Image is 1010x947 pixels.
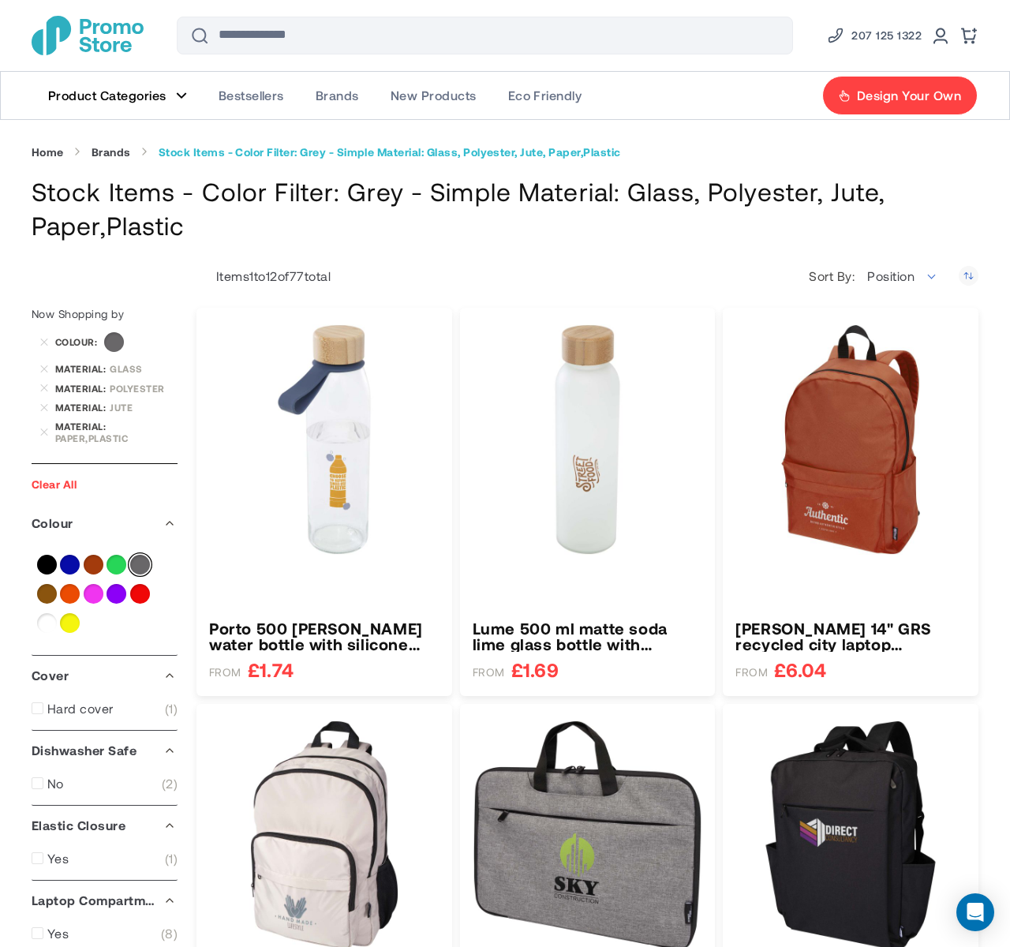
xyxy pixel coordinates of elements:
h1: Stock Items - Color Filter: Grey - Simple Material: Glass, Polyester, Jute, Paper,Plastic [32,174,978,242]
span: FROM [473,665,505,679]
a: Remove Colour Grey [39,338,49,347]
a: Blue [60,555,80,575]
a: Design Your Own [822,76,978,115]
div: Laptop Compartment [32,881,178,920]
span: Eco Friendly [508,88,582,103]
img: Lume 500 ml matte soda lime glass bottle with bamboo lid [473,324,703,555]
a: Brands [300,72,375,119]
h3: [PERSON_NAME] 14" GRS recycled city laptop backpack 16L [735,620,966,652]
span: Position [858,260,947,292]
span: Hard cover [47,701,114,717]
a: Clear All [32,477,77,491]
a: Remove Material Paper,Plastic [39,428,49,437]
span: 12 [266,268,278,283]
a: Remove Material Jute [39,402,49,412]
span: Yes [47,926,69,941]
span: Design Your Own [857,88,961,103]
div: Jute [110,402,178,413]
div: Polyester [110,383,178,394]
span: £1.74 [248,660,294,679]
a: Black [37,555,57,575]
span: Position [867,268,915,283]
span: Colour [55,336,101,347]
a: Yellow [60,613,80,633]
a: Remove Material Glass [39,364,49,373]
label: Sort By [809,268,858,284]
a: Home [32,145,64,159]
span: 77 [290,268,305,283]
a: Yes 8 [32,926,178,941]
a: Green [107,555,126,575]
a: Phone [826,26,922,45]
p: Items to of total [196,268,331,284]
span: FROM [735,665,768,679]
a: Remove Material Polyester [39,384,49,393]
a: Grey [130,555,150,575]
span: 1 [165,851,178,867]
a: Orange [60,584,80,604]
span: Material [55,383,110,394]
a: Byron 14&quot; GRS recycled city laptop backpack 16L [735,324,966,555]
div: Dishwasher Safe [32,731,178,770]
span: 1 [249,268,253,283]
div: Paper,Plastic [55,432,178,444]
span: Brands [316,88,359,103]
a: Natural [37,584,57,604]
a: Brands [92,145,131,159]
span: Material [55,421,110,432]
strong: Stock Items - Color Filter: Grey - Simple Material: Glass, Polyester, Jute, Paper,Plastic [159,145,621,159]
a: New Products [375,72,492,119]
a: Byron 14&quot; GRS recycled city laptop backpack 16L [735,620,966,652]
span: Yes [47,851,69,867]
span: Now Shopping by [32,307,124,320]
a: Product Categories [32,72,203,119]
a: Bestsellers [203,72,300,119]
a: Yes 1 [32,851,178,867]
img: Promotional Merchandise [32,16,144,55]
span: 1 [165,701,178,717]
a: Red [130,584,150,604]
span: Material [55,363,110,374]
a: Brown [84,555,103,575]
a: White [37,613,57,633]
span: No [47,776,64,792]
span: £6.04 [774,660,826,679]
img: Porto 500 ml glass water bottle with silicone handle and bamboo lid [209,324,440,555]
span: 2 [162,776,178,792]
span: New Products [391,88,477,103]
a: Pink [84,584,103,604]
a: Purple [107,584,126,604]
a: store logo [32,16,144,55]
span: Material [55,402,110,413]
div: Open Intercom Messenger [956,893,994,931]
span: 207 125 1322 [851,26,922,45]
a: Eco Friendly [492,72,598,119]
a: No 2 [32,776,178,792]
img: Byron 14" GRS recycled city laptop backpack 16L [735,324,966,555]
div: Colour [32,503,178,543]
a: Lume 500 ml matte soda lime glass bottle with bamboo lid [473,620,703,652]
div: Glass [110,363,178,374]
span: FROM [209,665,241,679]
div: Cover [32,656,178,695]
a: Set Descending Direction [959,266,978,286]
button: Search [181,17,219,54]
div: Elastic Closure [32,806,178,845]
a: Hard cover 1 [32,701,178,717]
span: Bestsellers [219,88,284,103]
span: Product Categories [48,88,166,103]
a: Porto 500 ml glass water bottle with silicone handle and bamboo lid [209,620,440,652]
span: £1.69 [511,660,559,679]
h3: Porto 500 [PERSON_NAME] water bottle with silicone handle and bamboo lid [209,620,440,652]
span: 8 [161,926,178,941]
